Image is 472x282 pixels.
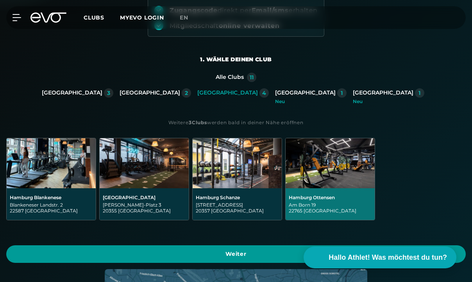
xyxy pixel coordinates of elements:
[418,90,420,96] div: 1
[107,90,110,96] div: 3
[120,89,180,96] div: [GEOGRAPHIC_DATA]
[353,99,424,104] div: Neu
[6,245,466,263] a: Weiter
[341,90,343,96] div: 1
[275,89,336,96] div: [GEOGRAPHIC_DATA]
[120,14,164,21] a: MYEVO LOGIN
[16,250,456,258] span: Weiter
[196,202,279,214] div: [STREET_ADDRESS] 20357 [GEOGRAPHIC_DATA]
[192,120,207,125] strong: Clubs
[42,89,102,96] div: [GEOGRAPHIC_DATA]
[289,202,372,214] div: Am Born 19 22765 [GEOGRAPHIC_DATA]
[275,99,347,104] div: Neu
[216,74,244,81] div: Alle Clubs
[185,90,188,96] div: 2
[197,89,258,96] div: [GEOGRAPHIC_DATA]
[289,195,372,200] div: Hamburg Ottensen
[304,246,456,268] button: Hallo Athlet! Was möchtest du tun?
[10,195,93,200] div: Hamburg Blankenese
[196,195,279,200] div: Hamburg Schanze
[10,202,93,214] div: Blankeneser Landstr. 2 22587 [GEOGRAPHIC_DATA]
[250,75,254,80] div: 11
[100,138,189,188] img: Hamburg Stadthausbrücke
[180,13,198,22] a: en
[180,14,188,21] span: en
[286,138,375,188] img: Hamburg Ottensen
[84,14,120,21] a: Clubs
[103,195,186,200] div: [GEOGRAPHIC_DATA]
[329,252,447,263] span: Hallo Athlet! Was möchtest du tun?
[7,138,96,188] img: Hamburg Blankenese
[200,55,272,63] div: 1. Wähle deinen Club
[353,89,413,96] div: [GEOGRAPHIC_DATA]
[193,138,282,188] img: Hamburg Schanze
[103,202,186,214] div: [PERSON_NAME]-Platz 3 20355 [GEOGRAPHIC_DATA]
[189,120,192,125] strong: 3
[262,90,266,96] div: 4
[84,14,104,21] span: Clubs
